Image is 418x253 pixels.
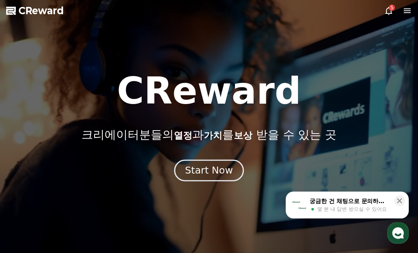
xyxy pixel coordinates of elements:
[204,130,222,141] span: 가치
[174,130,192,141] span: 열정
[234,130,252,141] span: 보상
[185,164,233,177] div: Start Now
[176,168,242,175] a: Start Now
[2,189,51,208] a: 홈
[389,5,395,11] div: 5
[18,5,64,17] span: CReward
[51,189,99,208] a: 대화
[82,128,336,142] p: 크리에이터분들의 과 를 받을 수 있는 곳
[174,159,244,181] button: Start Now
[99,189,148,208] a: 설정
[24,201,29,207] span: 홈
[384,6,393,15] a: 5
[119,201,128,207] span: 설정
[70,201,80,207] span: 대화
[6,5,64,17] a: CReward
[117,73,301,109] h1: CReward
